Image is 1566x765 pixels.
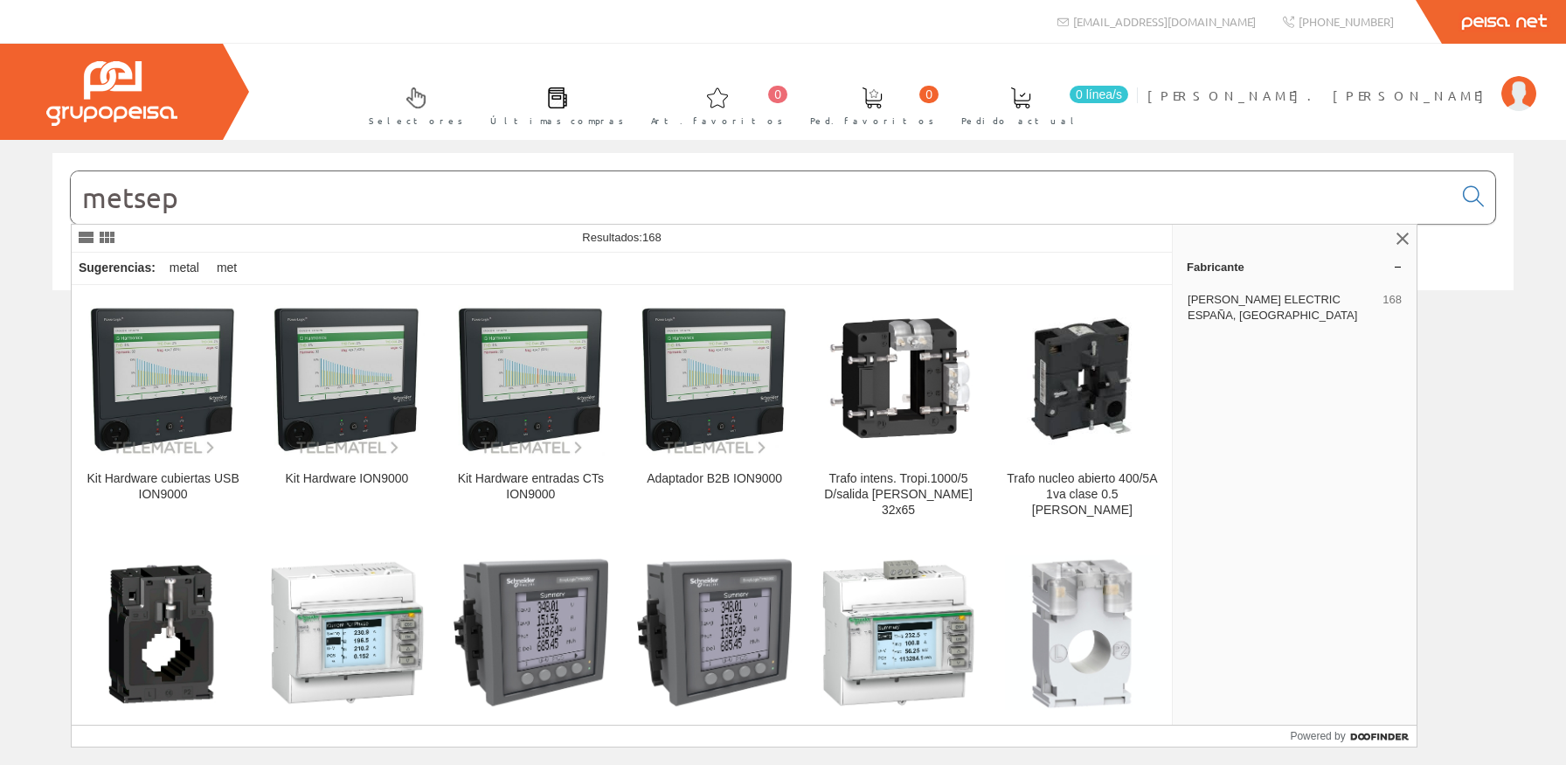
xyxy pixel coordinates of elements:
[72,286,254,539] a: Kit Hardware cubiertas USB ION9000 Kit Hardware cubiertas USB ION9000
[1073,14,1256,29] span: [EMAIL_ADDRESS][DOMAIN_NAME]
[86,301,240,456] img: Kit Hardware cubiertas USB ION9000
[1299,14,1394,29] span: [PHONE_NUMBER]
[1382,292,1402,323] span: 168
[807,286,989,539] a: Trafo intens. Tropi.1000/5 D/salida barras 32x65 Trafo intens. Tropi.1000/5 D/salida [PERSON_NAME...
[582,231,661,244] span: Resultados:
[1290,728,1345,744] span: Powered by
[651,112,783,129] span: Art. favoritos
[1147,87,1493,104] span: [PERSON_NAME]. [PERSON_NAME]
[46,61,177,126] img: Grupo Peisa
[440,286,622,539] a: Kit Hardware entradas CTs ION9000 Kit Hardware entradas CTs ION9000
[72,256,159,281] div: Sugerencias:
[637,301,792,456] img: Adaptador B2B ION9000
[1290,726,1417,747] a: Powered by
[637,471,792,487] div: Adaptador B2B ION9000
[490,112,624,129] span: Últimas compras
[269,555,424,710] img: PM3210 SD imp
[269,301,424,456] img: Kit Hardware ION9000
[52,312,1514,327] div: © Grupo Peisa
[821,555,975,710] img: Power Meter Pm3250 alarm bus
[454,555,608,710] img: Central Pm2230 Rs485 Cl 0,5s
[1005,555,1160,710] img: Trasfo. Intens. din 250/5 cables diam 21
[821,471,975,518] div: Trafo intens. Tropi.1000/5 D/salida [PERSON_NAME] 32x65
[1070,86,1128,103] span: 0 línea/s
[1147,73,1536,89] a: [PERSON_NAME]. [PERSON_NAME]
[623,286,806,539] a: Adaptador B2B ION9000 Adaptador B2B ION9000
[768,86,787,103] span: 0
[454,301,608,456] img: Kit Hardware entradas CTs ION9000
[369,112,463,129] span: Selectores
[1005,471,1160,518] div: Trafo nucleo abierto 400/5A 1va clase 0.5 [PERSON_NAME]
[1173,253,1417,281] a: Fabricante
[86,555,240,710] img: TI DIN 800/5 barr 10x40 20x32 25x25
[71,171,1452,224] input: Buscar...
[473,73,633,136] a: Últimas compras
[991,286,1174,539] a: Trafo nucleo abierto 400/5A 1va clase 0.5 Schneider Trafo nucleo abierto 400/5A 1va clase 0.5 [PE...
[210,253,244,284] div: met
[86,471,240,503] div: Kit Hardware cubiertas USB ION9000
[269,471,424,487] div: Kit Hardware ION9000
[961,112,1080,129] span: Pedido actual
[351,73,472,136] a: Selectores
[163,253,206,284] div: metal
[637,555,792,710] img: Central Pm2210 Salida Pulsos Cl 1
[1005,301,1160,456] img: Trafo nucleo abierto 400/5A 1va clase 0.5 Schneider
[454,471,608,503] div: Kit Hardware entradas CTs ION9000
[919,86,939,103] span: 0
[255,286,438,539] a: Kit Hardware ION9000 Kit Hardware ION9000
[642,231,662,244] span: 168
[810,112,934,129] span: Ped. favoritos
[1188,292,1375,323] span: [PERSON_NAME] ELECTRIC ESPAÑA, [GEOGRAPHIC_DATA]
[821,301,975,456] img: Trafo intens. Tropi.1000/5 D/salida barras 32x65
